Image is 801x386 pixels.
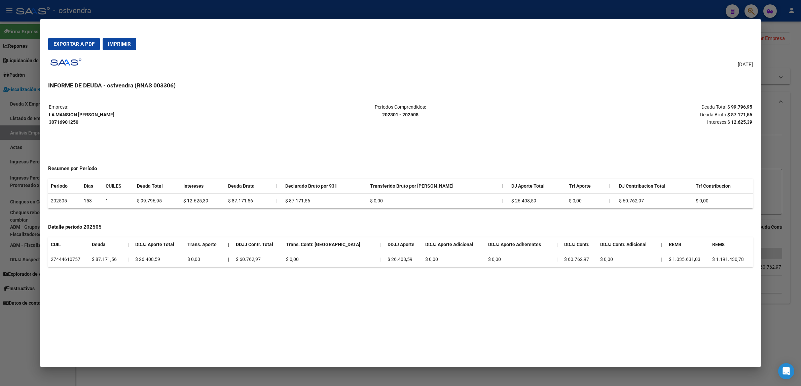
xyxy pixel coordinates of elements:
[233,237,283,252] th: DDJJ Contr. Total
[509,194,566,208] td: $ 26.408,59
[709,252,753,267] td: $ 1.191.430,78
[108,41,131,47] span: Imprimir
[597,237,658,252] th: DDJJ Contr. Adicional
[367,194,499,208] td: $ 0,00
[48,179,81,193] th: Periodo
[738,61,753,69] span: [DATE]
[225,194,273,208] td: $ 87.171,56
[134,179,181,193] th: Deuda Total
[382,112,418,117] strong: 202301 - 202508
[49,112,114,125] strong: LA MANSION [PERSON_NAME] 30716901250
[566,194,607,208] td: $ 0,00
[48,237,89,252] th: CUIL
[125,237,133,252] th: |
[48,165,753,172] h4: Resumen por Período
[284,103,518,119] p: Periodos Comprendidos:
[485,237,554,252] th: DDJJ Aporte Adherentes
[385,252,423,267] td: $ 26.408,59
[134,194,181,208] td: $ 99.796,95
[561,252,597,267] td: $ 60.762,97
[566,179,607,193] th: Trf Aporte
[666,252,709,267] td: $ 1.035.631,03
[518,103,752,126] p: Deuda Total: Deuda Bruta: Intereses:
[561,237,597,252] th: DDJJ Contr.
[607,179,617,193] th: |
[181,179,225,193] th: Intereses
[377,237,385,252] th: |
[509,179,566,193] th: DJ Aporte Total
[554,252,561,267] td: |
[89,237,125,252] th: Deuda
[616,194,693,208] td: $ 60.762,97
[225,237,233,252] th: |
[49,103,283,126] p: Empresa:
[48,81,753,90] h3: INFORME DE DEUDA - ostvendra (RNAS 003306)
[727,112,752,117] strong: $ 87.171,56
[133,237,185,252] th: DDJJ Aporte Total
[81,179,103,193] th: Dias
[597,252,658,267] td: $ 0,00
[81,194,103,208] td: 153
[778,363,794,379] div: Open Intercom Messenger
[273,179,283,193] th: |
[367,179,499,193] th: Transferido Bruto por [PERSON_NAME]
[485,252,554,267] td: $ 0,00
[554,237,561,252] th: |
[283,252,377,267] td: $ 0,00
[181,194,225,208] td: $ 12.625,39
[499,194,509,208] td: |
[499,179,509,193] th: |
[283,194,367,208] td: $ 87.171,56
[103,179,134,193] th: CUILES
[89,252,125,267] td: $ 87.171,56
[48,252,89,267] td: 27444610757
[727,104,752,110] strong: $ 99.796,95
[233,252,283,267] td: $ 60.762,97
[225,179,273,193] th: Deuda Bruta
[125,252,133,267] td: |
[185,252,225,267] td: $ 0,00
[423,237,485,252] th: DDJJ Aporte Adicional
[185,237,225,252] th: Trans. Aporte
[377,252,385,267] td: |
[133,252,185,267] td: $ 26.408,59
[103,38,136,50] button: Imprimir
[666,237,709,252] th: REM4
[658,237,666,252] th: |
[607,194,617,208] th: |
[103,194,134,208] td: 1
[48,38,100,50] button: Exportar a PDF
[48,223,753,231] h4: Detalle período 202505
[693,194,753,208] td: $ 0,00
[283,179,367,193] th: Declarado Bruto por 931
[273,194,283,208] td: |
[616,179,693,193] th: DJ Contribucion Total
[53,41,95,47] span: Exportar a PDF
[48,194,81,208] td: 202505
[225,252,233,267] td: |
[693,179,753,193] th: Trf Contribucion
[709,237,753,252] th: REM8
[385,237,423,252] th: DDJJ Aporte
[283,237,377,252] th: Trans. Contr. [GEOGRAPHIC_DATA]
[727,119,752,125] strong: $ 12.625,39
[423,252,485,267] td: $ 0,00
[658,252,666,267] td: |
